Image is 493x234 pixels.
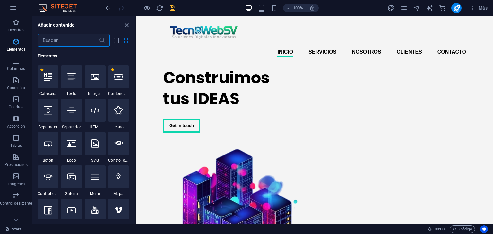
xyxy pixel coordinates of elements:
[428,225,445,233] h6: Tiempo de la sesión
[108,191,129,196] span: Mapa
[61,165,82,196] div: Galería
[4,162,27,167] p: Prestaciones
[85,132,106,163] div: SVG
[61,132,82,163] div: Logo
[426,4,433,12] i: AI Writer
[283,4,306,12] button: 100%
[38,99,58,130] div: Separador
[9,104,24,110] p: Cuadros
[453,4,460,12] i: Publicar
[438,4,446,12] button: commerce
[108,165,129,196] div: Mapa
[169,4,176,12] i: Guardar (Ctrl+S)
[38,52,129,60] h6: Elementos
[38,191,58,196] span: Control deslizante
[85,99,106,130] div: HTML
[108,99,129,130] div: Icono
[111,68,114,71] span: Eliminar de favoritos
[108,65,129,96] div: Contenedor
[38,124,58,130] span: Separador
[85,65,106,96] div: Imagen
[40,68,44,71] span: Eliminar de favoritos
[10,143,22,148] p: Tablas
[123,37,130,44] button: grid-view
[108,91,129,96] span: Contenedor
[293,4,303,12] h6: 100%
[439,227,440,231] span: :
[156,4,163,12] button: reload
[467,3,490,13] button: Más
[480,225,488,233] button: Usercentrics
[451,3,462,13] button: publish
[38,158,58,163] span: Botón
[469,5,488,11] span: Más
[387,4,395,12] button: design
[156,4,163,12] i: Volver a cargar página
[8,28,24,33] p: Favoritos
[85,158,106,163] span: SVG
[85,165,106,196] div: Menú
[108,158,129,163] span: Control deslizante de imágenes
[61,191,82,196] span: Galería
[7,85,25,90] p: Contenido
[426,4,433,12] button: text_generator
[309,5,315,11] i: Al redimensionar, ajustar el nivel de zoom automáticamente para ajustarse al dispositivo elegido.
[61,91,82,96] span: Texto
[453,225,472,233] span: Código
[108,132,129,163] div: Control deslizante de imágenes
[61,65,82,96] div: Texto
[143,4,151,12] button: Haz clic para salir del modo de previsualización y seguir editando
[61,158,82,163] span: Logo
[450,225,475,233] button: Código
[169,4,176,12] button: save
[38,65,58,96] div: Cabecera
[61,124,82,130] span: Separador
[7,47,25,52] p: Elementos
[435,225,445,233] span: 00 00
[439,4,446,12] i: Comercio
[7,66,25,71] p: Columnas
[38,34,99,47] input: Buscar
[85,124,106,130] span: HTML
[38,132,58,163] div: Botón
[38,165,58,196] div: Control deslizante
[37,4,85,12] img: Editor Logo
[38,21,75,29] h6: Añadir contenido
[7,124,25,129] p: Accordion
[38,91,58,96] span: Cabecera
[413,4,420,12] button: navigator
[400,4,408,12] button: pages
[413,4,420,12] i: Navegador
[61,99,82,130] div: Separador
[85,191,106,196] span: Menú
[7,181,25,187] p: Imágenes
[123,21,130,29] button: close panel
[108,124,129,130] span: Icono
[387,4,395,12] i: Diseño (Ctrl+Alt+Y)
[105,4,112,12] i: Deshacer: Eliminar HTML (Ctrl+Z)
[104,4,112,12] button: undo
[400,4,408,12] i: Páginas (Ctrl+Alt+S)
[112,37,120,44] button: list-view
[85,91,106,96] span: Imagen
[5,225,21,233] a: Haz clic para cancelar la selección y doble clic para abrir páginas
